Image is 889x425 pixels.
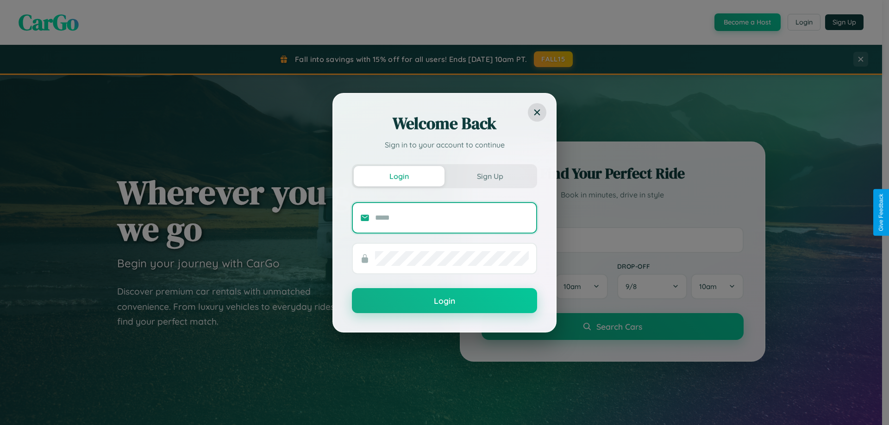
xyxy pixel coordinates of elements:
[352,112,537,135] h2: Welcome Back
[352,139,537,150] p: Sign in to your account to continue
[444,166,535,186] button: Sign Up
[352,288,537,313] button: Login
[878,194,884,231] div: Give Feedback
[354,166,444,186] button: Login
